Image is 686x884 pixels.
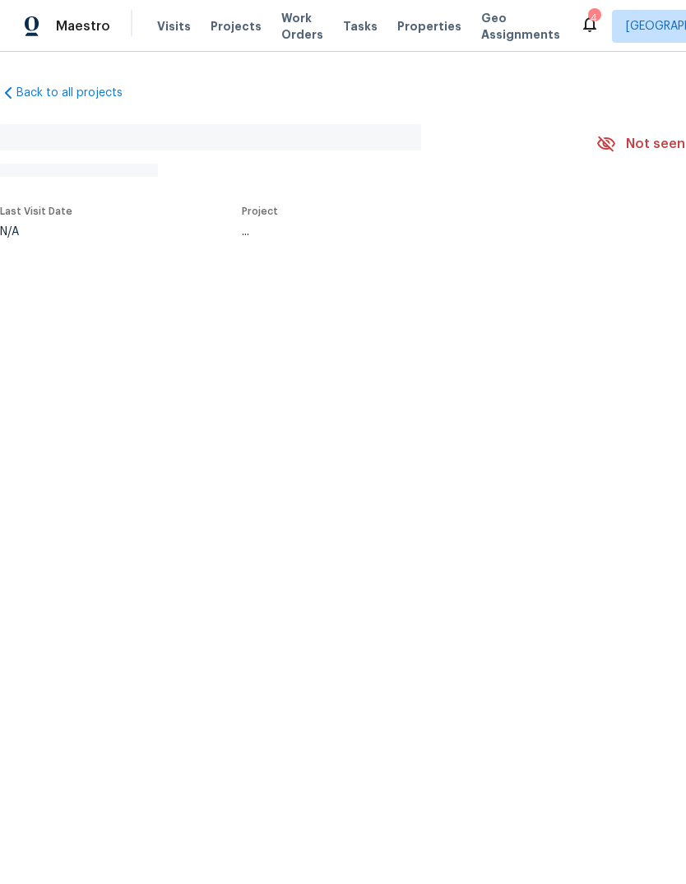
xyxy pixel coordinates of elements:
[157,18,191,35] span: Visits
[588,10,600,26] div: 4
[242,226,558,238] div: ...
[481,10,560,43] span: Geo Assignments
[397,18,461,35] span: Properties
[281,10,323,43] span: Work Orders
[211,18,262,35] span: Projects
[56,18,110,35] span: Maestro
[242,206,278,216] span: Project
[343,21,378,32] span: Tasks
